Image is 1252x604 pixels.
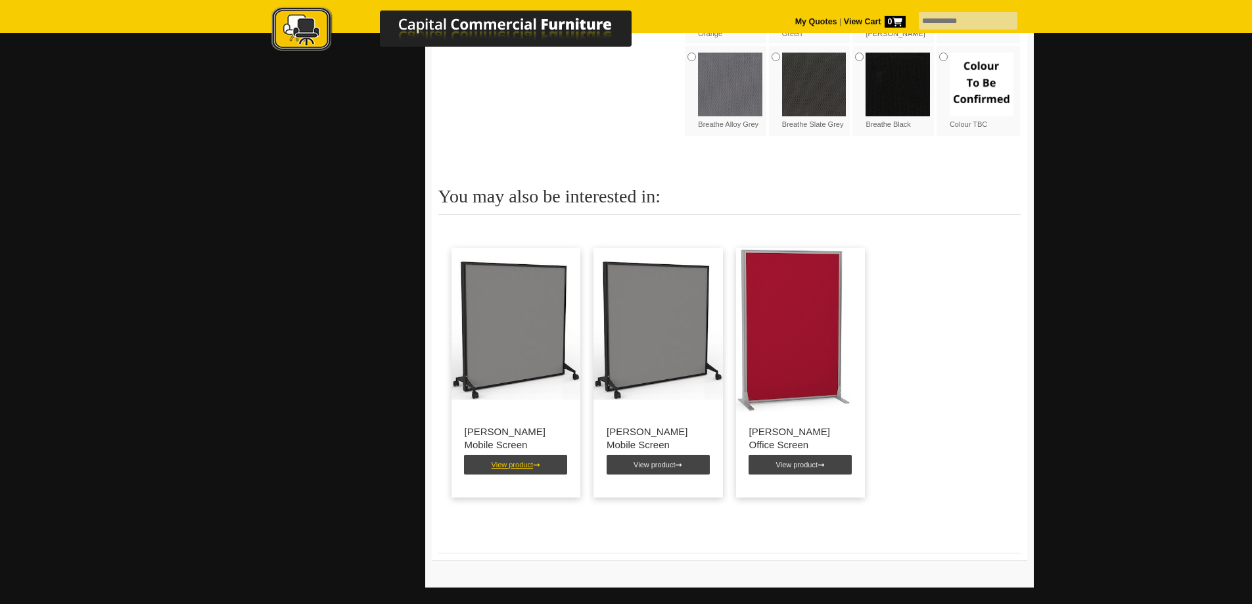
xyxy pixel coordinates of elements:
a: Capital Commercial Furniture Logo [235,7,695,58]
strong: View Cart [844,17,906,26]
label: Breathe Black [866,53,930,129]
p: [PERSON_NAME] Mobile Screen 1200Hx1500W [465,425,568,465]
img: Breathe Slate Grey [782,53,846,117]
img: Capital Commercial Furniture Logo [235,7,695,55]
h2: You may also be interested in: [438,187,1021,215]
label: Breathe Slate Grey [782,53,846,129]
img: Colour TBC [950,53,1014,117]
span: 0 [885,16,906,28]
a: View product [464,455,567,475]
a: My Quotes [795,17,837,26]
label: Colour TBC [950,53,1014,129]
label: Breathe Alloy Grey [698,53,762,129]
img: Breathe Alloy Grey [698,53,762,117]
p: [PERSON_NAME] Mobile Screen 1200Hx900W [607,425,710,465]
img: Kubit Mobile Screen 1200Hx1500W [452,248,581,412]
a: View product [749,455,852,475]
a: View Cart0 [841,17,905,26]
img: Kubit Office Screen 1200Hx900W [736,248,852,412]
img: Kubit Mobile Screen 1200Hx900W [593,248,723,412]
p: [PERSON_NAME] Office Screen 1200Hx900W [749,425,852,465]
a: View product [607,455,710,475]
img: Breathe Black [866,53,930,117]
